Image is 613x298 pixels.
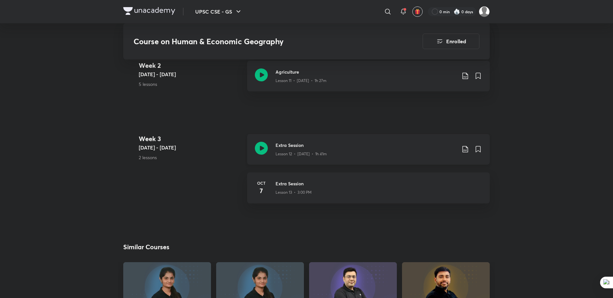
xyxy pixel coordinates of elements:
[276,68,456,75] h3: Agriculture
[454,8,460,15] img: streak
[191,5,246,18] button: UPSC CSE - GS
[276,151,327,157] p: Lesson 12 • [DATE] • 1h 41m
[123,242,169,252] h2: Similar Courses
[139,154,242,161] p: 2 lessons
[479,6,490,17] img: Ayushi Singh
[139,134,242,144] h4: Week 3
[255,186,268,196] h4: 7
[255,180,268,186] h6: Oct
[139,70,242,78] h5: [DATE] - [DATE]
[139,61,242,70] h4: Week 2
[276,78,327,84] p: Lesson 11 • [DATE] • 1h 27m
[134,37,386,46] h3: Course on Human & Economic Geography
[123,7,175,15] img: Company Logo
[123,7,175,16] a: Company Logo
[247,61,490,99] a: AgricultureLesson 11 • [DATE] • 1h 27m
[247,134,490,172] a: Extra SessionLesson 12 • [DATE] • 1h 41m
[247,172,490,211] a: Oct7Extra SessionLesson 13 • 3:00 PM
[276,180,482,187] h3: Extra Session
[412,6,423,17] button: avatar
[423,34,479,49] button: Enrolled
[276,142,456,149] h3: Extra Session
[139,81,242,87] p: 5 lessons
[139,144,242,151] h5: [DATE] - [DATE]
[415,9,420,15] img: avatar
[276,190,312,195] p: Lesson 13 • 3:00 PM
